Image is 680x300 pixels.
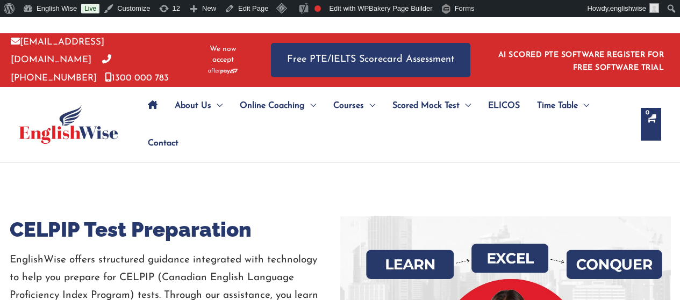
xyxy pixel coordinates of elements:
[166,87,231,125] a: About UsMenu Toggle
[364,87,375,125] span: Menu Toggle
[641,108,661,141] a: View Shopping Cart, empty
[11,38,104,64] a: [EMAIL_ADDRESS][DOMAIN_NAME]
[202,44,244,65] span: We now accept
[392,87,460,125] span: Scored Mock Test
[578,87,589,125] span: Menu Toggle
[384,87,479,125] a: Scored Mock TestMenu Toggle
[528,87,598,125] a: Time TableMenu Toggle
[325,87,384,125] a: CoursesMenu Toggle
[498,51,664,72] a: AI SCORED PTE SOFTWARE REGISTER FOR FREE SOFTWARE TRIAL
[649,3,659,13] img: ashok kumar
[610,4,646,12] span: englishwise
[240,87,305,125] span: Online Coaching
[211,87,223,125] span: Menu Toggle
[19,105,118,144] img: cropped-ew-logo
[105,74,169,83] a: 1300 000 783
[148,125,178,162] span: Contact
[314,5,321,12] div: Focus keyphrase not set
[492,42,669,77] aside: Header Widget 1
[305,87,316,125] span: Menu Toggle
[139,87,630,162] nav: Site Navigation: Main Menu
[208,68,238,74] img: Afterpay-Logo
[231,87,325,125] a: Online CoachingMenu Toggle
[333,87,364,125] span: Courses
[11,55,111,82] a: [PHONE_NUMBER]
[479,87,528,125] a: ELICOS
[460,87,471,125] span: Menu Toggle
[175,87,211,125] span: About Us
[488,87,520,125] span: ELICOS
[537,87,578,125] span: Time Table
[10,216,340,243] h1: CELPIP Test Preparation
[271,43,470,77] a: Free PTE/IELTS Scorecard Assessment
[139,125,178,162] a: Contact
[81,4,99,13] a: Live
